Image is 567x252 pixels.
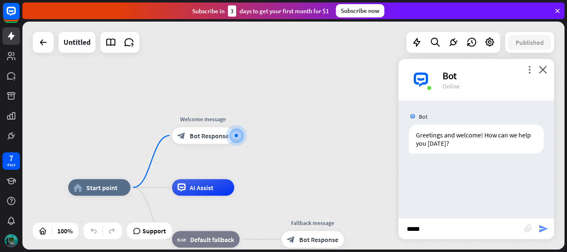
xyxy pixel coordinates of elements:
[419,113,428,120] span: Bot
[166,115,240,123] div: Welcome message
[7,162,15,168] div: days
[336,4,384,17] div: Subscribe now
[409,125,544,154] div: Greetings and welcome! How can we help you [DATE]?
[299,235,338,244] span: Bot Response
[538,224,548,234] i: send
[55,224,75,237] div: 100%
[142,224,166,237] span: Support
[275,219,350,227] div: Fallback message
[192,5,329,17] div: Subscribe in days to get your first month for $1
[73,183,82,192] i: home_2
[442,82,544,90] div: Online
[64,32,90,53] div: Untitled
[442,69,544,82] div: Bot
[287,235,295,244] i: block_bot_response
[524,224,533,232] i: block_attachment
[9,154,13,162] div: 7
[190,132,229,140] span: Bot Response
[228,5,236,17] div: 3
[177,132,186,140] i: block_bot_response
[508,35,551,50] button: Published
[525,66,533,73] i: more_vert
[190,183,213,192] span: AI Assist
[190,235,234,244] span: Default fallback
[2,152,20,170] a: 7 days
[177,235,186,244] i: block_fallback
[7,3,32,28] button: Open LiveChat chat widget
[86,183,117,192] span: Start point
[539,66,547,73] i: close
